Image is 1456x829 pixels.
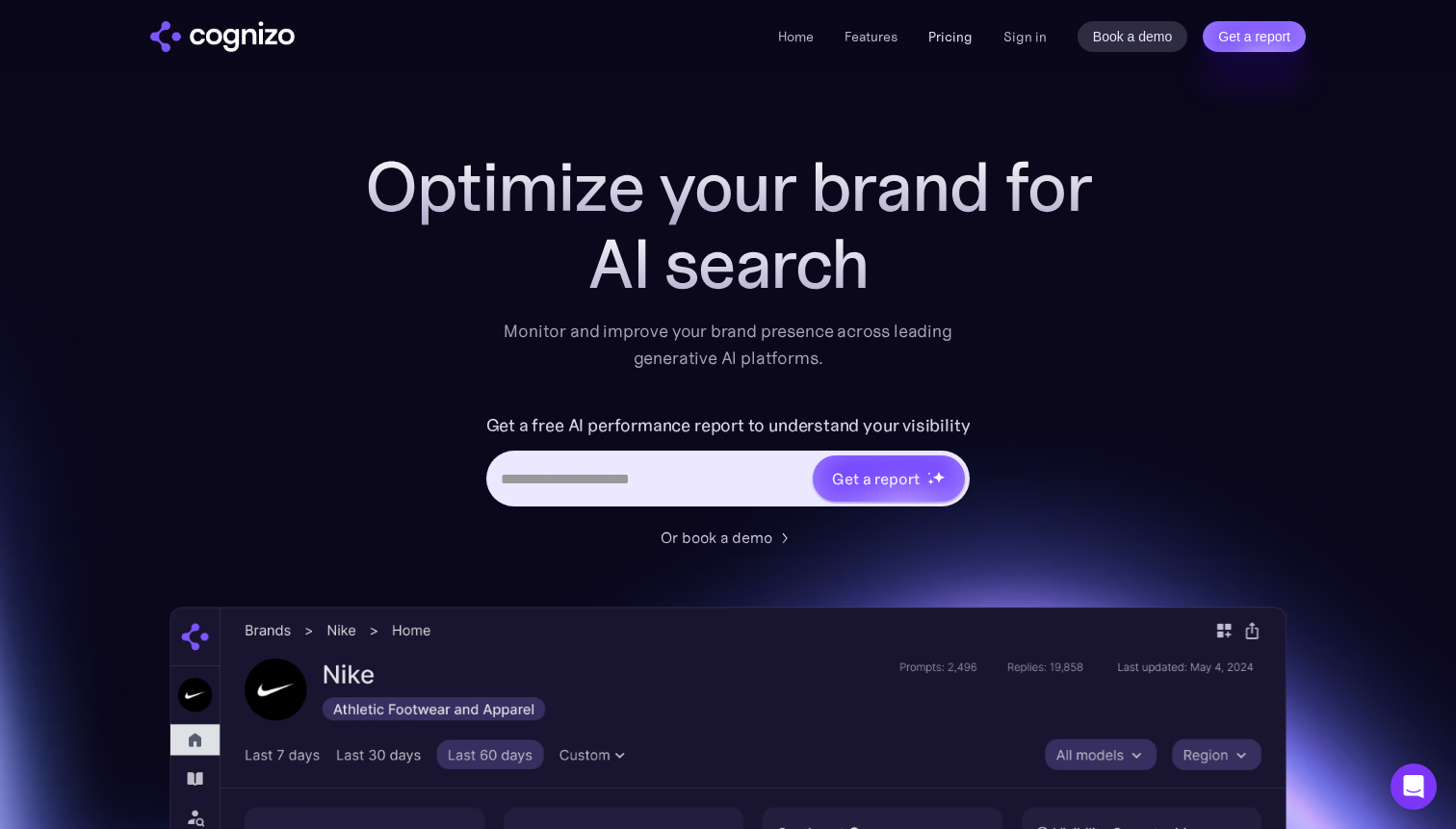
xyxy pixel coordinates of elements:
[1003,25,1047,48] a: Sign in
[928,28,973,45] a: Pricing
[927,479,934,485] img: star
[1078,21,1188,52] a: Book a demo
[927,472,930,475] img: star
[486,410,971,441] label: Get a free AI performance report to understand your visibility
[932,471,945,483] img: star
[150,21,295,52] a: home
[1203,21,1306,52] a: Get a report
[845,28,897,45] a: Features
[661,526,795,549] a: Or book a demo
[832,467,919,490] div: Get a report
[486,410,971,516] form: Hero URL Input Form
[1391,764,1437,810] div: Open Intercom Messenger
[778,28,814,45] a: Home
[811,453,967,504] a: Get a reportstarstarstar
[491,318,965,372] div: Monitor and improve your brand presence across leading generative AI platforms.
[343,148,1113,225] h1: Optimize your brand for
[150,21,295,52] img: cognizo logo
[661,526,772,549] div: Or book a demo
[343,225,1113,302] div: AI search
